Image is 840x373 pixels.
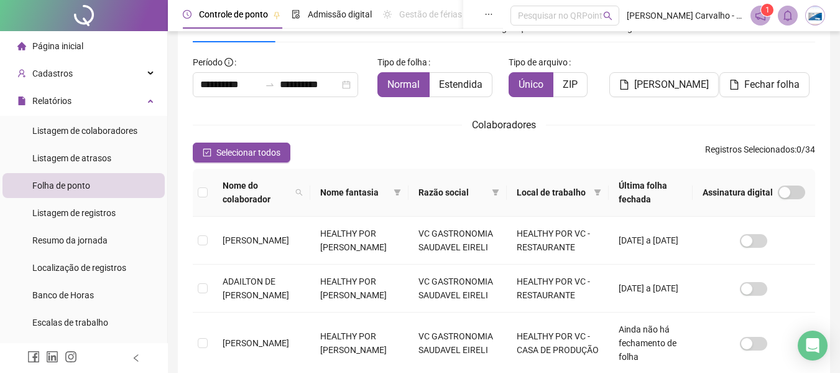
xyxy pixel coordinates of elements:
[627,9,743,22] span: [PERSON_NAME] Carvalho - HEALTHY POR [PERSON_NAME]
[603,11,612,21] span: search
[705,144,795,154] span: Registros Selecionados
[273,11,280,19] span: pushpin
[17,97,26,105] span: file
[609,217,693,265] td: [DATE] a [DATE]
[295,189,303,196] span: search
[806,6,824,25] img: 87315
[32,68,73,78] span: Cadastros
[619,80,629,90] span: file
[594,189,601,196] span: filter
[517,186,589,199] span: Local de trabalho
[32,208,116,218] span: Listagem de registros
[408,217,507,265] td: VC GASTRONOMIA SAUDAVEL EIRELI
[782,10,793,21] span: bell
[193,143,290,163] button: Selecionar todos
[223,338,289,348] span: [PERSON_NAME]
[617,24,683,32] span: Regras alteradas
[216,146,280,159] span: Selecionar todos
[519,78,543,90] span: Único
[719,72,810,97] button: Fechar folha
[27,351,40,363] span: facebook
[46,351,58,363] span: linkedin
[308,9,372,19] span: Admissão digital
[132,354,141,362] span: left
[223,235,289,245] span: [PERSON_NAME]
[32,263,126,273] span: Localização de registros
[387,78,420,90] span: Normal
[609,265,693,313] td: [DATE] a [DATE]
[265,80,275,90] span: to
[17,42,26,50] span: home
[509,55,568,69] span: Tipo de arquivo
[224,58,233,67] span: info-circle
[609,72,719,97] button: [PERSON_NAME]
[223,276,289,300] span: ADAILTON DE [PERSON_NAME]
[32,126,137,136] span: Listagem de colaboradores
[609,169,693,217] th: Última folha fechada
[761,4,773,16] sup: 1
[391,183,404,202] span: filter
[415,24,461,32] span: Assinaturas
[492,189,499,196] span: filter
[703,186,773,199] span: Assinatura digital
[65,351,77,363] span: instagram
[705,143,815,163] span: : 0 / 34
[563,78,578,90] span: ZIP
[383,10,392,19] span: sun
[729,80,739,90] span: file
[472,119,536,131] span: Colaboradores
[32,41,83,51] span: Página inicial
[32,318,108,328] span: Escalas de trabalho
[377,55,427,69] span: Tipo de folha
[199,9,268,19] span: Controle de ponto
[32,181,90,191] span: Folha de ponto
[798,331,828,361] div: Open Intercom Messenger
[591,183,604,202] span: filter
[32,235,108,245] span: Resumo da jornada
[203,148,211,157] span: check-square
[223,179,290,206] span: Nome do colaborador
[320,186,389,199] span: Nome fantasia
[619,324,676,362] span: Ainda não há fechamento de folha
[439,78,482,90] span: Estendida
[634,77,709,92] span: [PERSON_NAME]
[765,6,770,14] span: 1
[399,9,462,19] span: Gestão de férias
[265,80,275,90] span: swap-right
[744,77,800,92] span: Fechar folha
[310,217,408,265] td: HEALTHY POR [PERSON_NAME]
[507,217,609,265] td: HEALTHY POR VC - RESTAURANTE
[507,265,609,313] td: HEALTHY POR VC - RESTAURANTE
[292,10,300,19] span: file-done
[418,186,487,199] span: Razão social
[394,189,401,196] span: filter
[408,265,507,313] td: VC GASTRONOMIA SAUDAVEL EIRELI
[32,153,111,163] span: Listagem de atrasos
[32,290,94,300] span: Banco de Horas
[481,24,598,32] span: Configurações de fechamento
[484,10,493,19] span: ellipsis
[310,265,408,313] td: HEALTHY POR [PERSON_NAME]
[489,183,502,202] span: filter
[193,57,223,67] span: Período
[17,69,26,78] span: user-add
[32,96,72,106] span: Relatórios
[293,176,305,209] span: search
[183,10,192,19] span: clock-circle
[755,10,766,21] span: notification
